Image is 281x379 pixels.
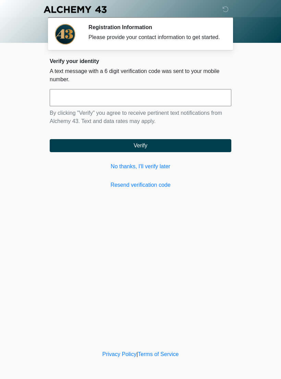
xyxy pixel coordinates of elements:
[50,162,231,171] a: No thanks, I'll verify later
[43,5,107,14] img: Alchemy 43 Logo
[50,58,231,64] h2: Verify your identity
[50,67,231,84] p: A text message with a 6 digit verification code was sent to your mobile number.
[50,181,231,189] a: Resend verification code
[50,139,231,152] button: Verify
[88,24,221,30] h2: Registration Information
[102,351,137,357] a: Privacy Policy
[136,351,138,357] a: |
[138,351,179,357] a: Terms of Service
[50,109,231,125] p: By clicking "Verify" you agree to receive pertinent text notifications from Alchemy 43. Text and ...
[88,33,221,41] div: Please provide your contact information to get started.
[55,24,75,45] img: Agent Avatar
